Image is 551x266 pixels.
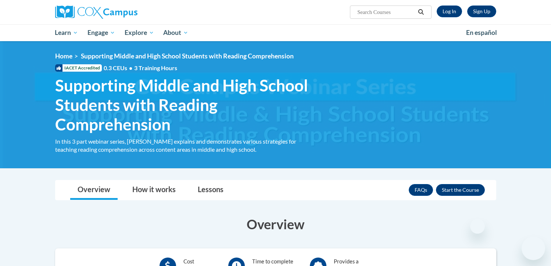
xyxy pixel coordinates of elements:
[467,6,496,17] a: Register
[55,6,137,19] img: Cox Campus
[436,184,485,196] button: Enroll
[522,237,545,260] iframe: Button to launch messaging window
[158,24,193,41] a: About
[120,24,159,41] a: Explore
[357,8,415,17] input: Search Courses
[125,28,154,37] span: Explore
[70,180,118,200] a: Overview
[134,64,177,71] span: 3 Training Hours
[415,8,426,17] button: Search
[87,28,115,37] span: Engage
[125,180,183,200] a: How it works
[470,219,485,234] iframe: Close message
[461,25,502,40] a: En español
[55,215,496,233] h3: Overview
[104,64,177,72] span: 0.3 CEUs
[83,24,120,41] a: Engage
[55,52,72,60] a: Home
[55,76,309,134] span: Supporting Middle and High School Students with Reading Comprehension
[55,137,309,154] div: In this 3 part webinar series, [PERSON_NAME] explains and demonstrates various strategies for tea...
[129,64,132,71] span: •
[55,64,102,72] span: IACET Accredited
[190,180,231,200] a: Lessons
[50,24,83,41] a: Learn
[44,24,507,41] div: Main menu
[409,184,433,196] a: FAQs
[437,6,462,17] a: Log In
[81,52,294,60] span: Supporting Middle and High School Students with Reading Comprehension
[55,6,195,19] a: Cox Campus
[55,28,78,37] span: Learn
[466,29,497,36] span: En español
[163,28,188,37] span: About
